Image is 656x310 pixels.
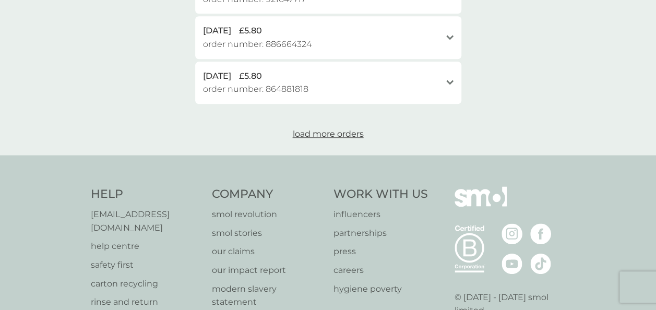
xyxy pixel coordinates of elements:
button: load more orders [250,127,407,141]
a: modern slavery statement [212,282,323,309]
a: carton recycling [91,277,202,291]
span: order number: 864881818 [203,82,308,96]
h4: Work With Us [333,186,428,202]
a: press [333,245,428,258]
img: visit the smol Youtube page [502,253,522,274]
span: [DATE] [203,24,231,38]
a: hygiene poverty [333,282,428,296]
h4: Help [91,186,202,202]
a: help centre [91,240,202,253]
a: partnerships [333,226,428,240]
img: smol [455,186,507,222]
span: [DATE] [203,69,231,83]
a: safety first [91,258,202,272]
img: visit the smol Tiktok page [530,253,551,274]
img: visit the smol Instagram page [502,223,522,244]
a: careers [333,264,428,277]
span: order number: 886664324 [203,38,312,51]
a: rinse and return [91,295,202,309]
span: load more orders [293,129,364,139]
a: smol stories [212,226,323,240]
a: [EMAIL_ADDRESS][DOMAIN_NAME] [91,208,202,234]
img: visit the smol Facebook page [530,223,551,244]
a: smol revolution [212,208,323,221]
h4: Company [212,186,323,202]
a: influencers [333,208,428,221]
span: £5.80 [239,24,262,38]
a: our impact report [212,264,323,277]
span: £5.80 [239,69,262,83]
a: our claims [212,245,323,258]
